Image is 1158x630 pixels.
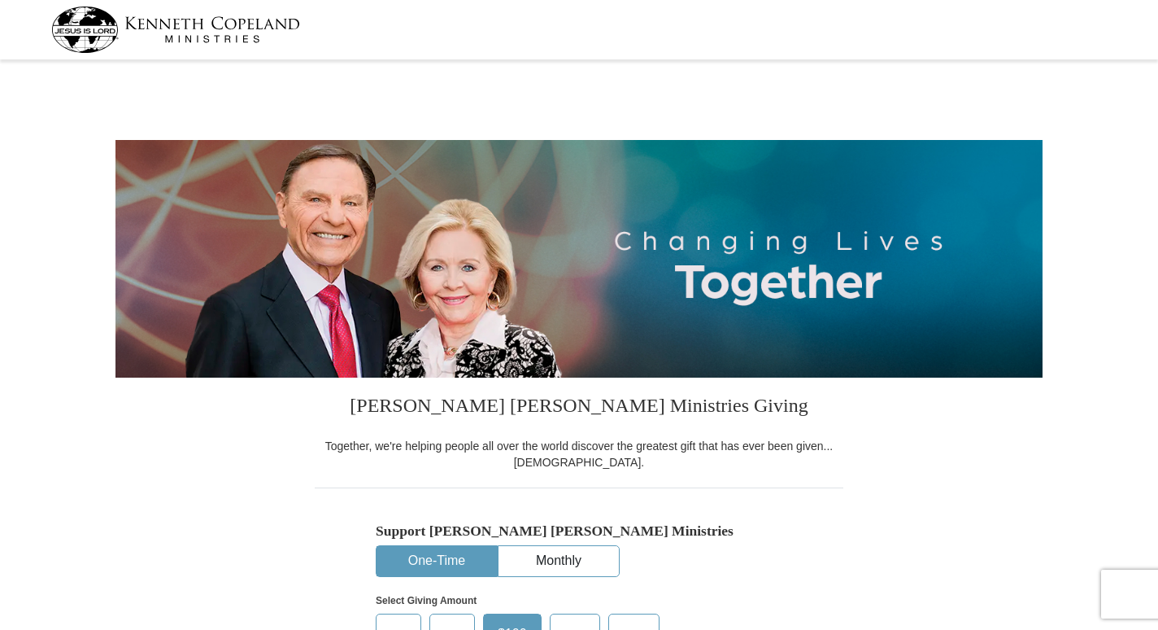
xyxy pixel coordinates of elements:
[315,378,843,438] h3: [PERSON_NAME] [PERSON_NAME] Ministries Giving
[315,438,843,470] div: Together, we're helping people all over the world discover the greatest gift that has ever been g...
[376,595,477,606] strong: Select Giving Amount
[51,7,300,53] img: kcm-header-logo.svg
[377,546,497,576] button: One-Time
[376,523,782,540] h5: Support [PERSON_NAME] [PERSON_NAME] Ministries
[498,546,619,576] button: Monthly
